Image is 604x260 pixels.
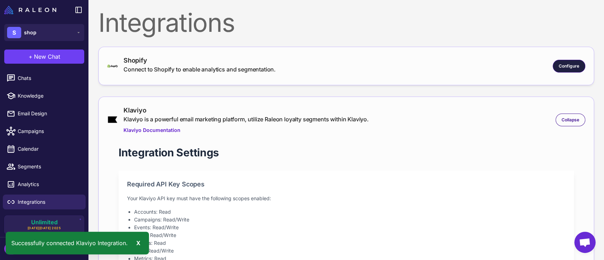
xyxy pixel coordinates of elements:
[127,179,565,189] h2: Required API Key Scopes
[134,247,565,255] li: Lists: Read/Write
[18,180,80,188] span: Analytics
[24,29,36,36] span: shop
[133,237,143,249] div: X
[98,10,594,35] div: Integrations
[18,198,80,206] span: Integrations
[3,195,86,209] a: Integrations
[18,163,80,171] span: Segments
[123,56,276,65] div: Shopify
[3,88,86,103] a: Knowledge
[123,126,369,134] a: Klaviyo Documentation
[29,52,33,61] span: +
[3,71,86,86] a: Chats
[134,231,565,239] li: Flows: Read/Write
[18,127,80,135] span: Campaigns
[31,219,58,225] span: Unlimited
[107,116,118,123] img: klaviyo.png
[18,110,80,117] span: Email Design
[123,105,369,115] div: Klaviyo
[4,243,18,254] div: KA
[123,65,276,74] div: Connect to Shopify to enable analytics and segmentation.
[18,74,80,82] span: Chats
[562,117,579,123] span: Collapse
[574,232,596,253] a: Open chat
[134,239,565,247] li: Images: Read
[559,63,579,69] span: Configure
[4,6,59,14] a: Raleon Logo
[127,195,565,202] p: Your Klaviyo API key must have the following scopes enabled:
[107,64,118,68] img: shopify-logo-primary-logo-456baa801ee66a0a435671082365958316831c9960c480451dd0330bcdae304f.svg
[134,216,565,224] li: Campaigns: Read/Write
[134,224,565,231] li: Events: Read/Write
[4,50,84,64] button: +New Chat
[3,106,86,121] a: Email Design
[18,145,80,153] span: Calendar
[123,115,369,123] div: Klaviyo is a powerful email marketing platform, utilize Raleon loyalty segments within Klaviyo.
[3,159,86,174] a: Segments
[28,226,61,231] span: [DATE][DATE] 2025
[119,145,219,160] h1: Integration Settings
[4,24,84,41] button: Sshop
[3,177,86,192] a: Analytics
[6,232,149,254] div: Successfully connected Klaviyo Integration.
[4,6,56,14] img: Raleon Logo
[134,208,565,216] li: Accounts: Read
[3,141,86,156] a: Calendar
[34,52,60,61] span: New Chat
[3,124,86,139] a: Campaigns
[18,92,80,100] span: Knowledge
[7,27,21,38] div: S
